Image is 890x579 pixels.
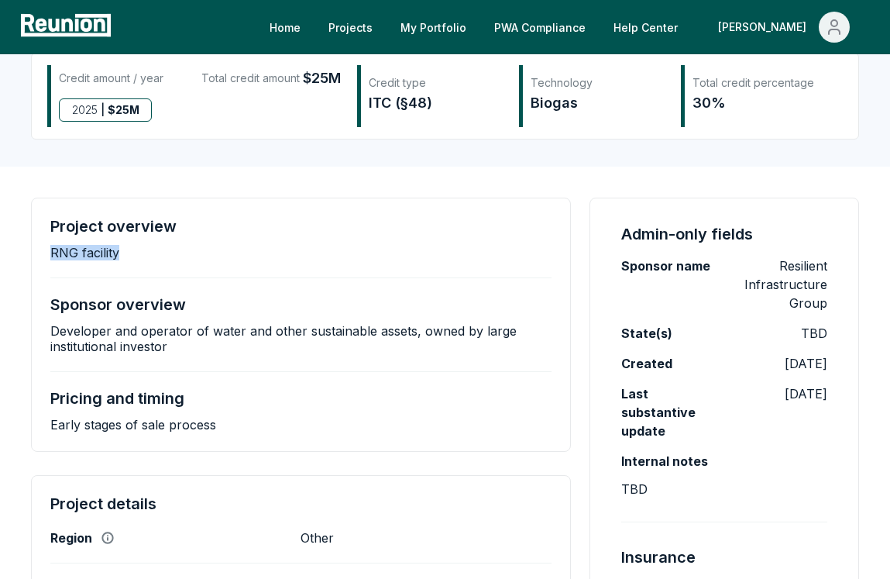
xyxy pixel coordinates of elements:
[621,546,696,569] h4: Insurance
[301,530,334,546] p: Other
[531,92,665,114] div: Biogas
[257,12,313,43] a: Home
[621,452,708,470] label: Internal notes
[50,245,119,260] p: RNG facility
[692,92,826,114] div: 30%
[692,75,826,91] div: Total credit percentage
[316,12,385,43] a: Projects
[50,530,92,546] label: Region
[621,257,710,275] label: Sponsor name
[72,99,98,121] span: 2025
[59,67,163,89] div: Credit amount / year
[50,217,177,236] h4: Project overview
[706,12,862,43] button: [PERSON_NAME]
[718,12,813,43] div: [PERSON_NAME]
[531,75,665,91] div: Technology
[601,12,690,43] a: Help Center
[101,99,105,121] span: |
[621,354,672,373] label: Created
[621,480,648,498] p: TBD
[50,495,552,513] h4: Project details
[201,67,341,89] div: Total credit amount
[50,295,186,314] h4: Sponsor overview
[108,99,139,121] span: $ 25M
[50,323,552,354] p: Developer and operator of water and other sustainable assets, owned by large institutional investor
[785,354,827,373] p: [DATE]
[801,324,827,343] p: TBD
[621,384,724,440] label: Last substantive update
[724,257,827,312] p: Resilient Infrastructure Group
[50,389,184,408] h4: Pricing and timing
[303,67,341,89] span: $25M
[257,12,875,43] nav: Main
[369,75,503,91] div: Credit type
[388,12,479,43] a: My Portfolio
[482,12,598,43] a: PWA Compliance
[785,384,827,403] p: [DATE]
[621,324,672,343] label: State(s)
[621,223,753,245] h4: Admin-only fields
[369,92,503,114] div: ITC (§48)
[50,417,216,433] p: Early stages of sale process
